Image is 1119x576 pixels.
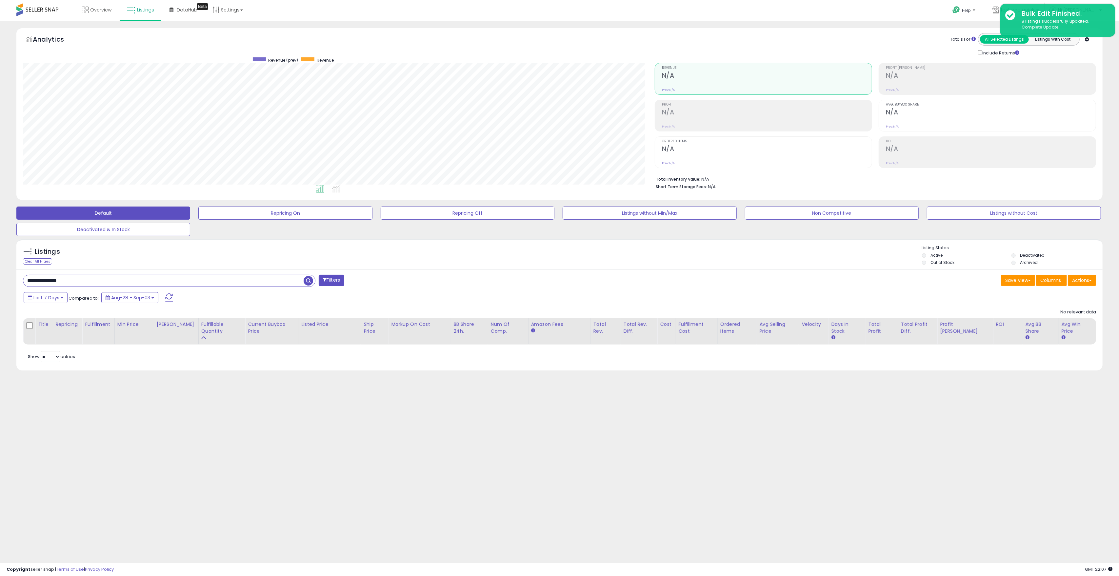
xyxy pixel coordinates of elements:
[1060,309,1096,315] div: No relevant data
[1017,9,1110,18] div: Bulk Edit Finished.
[16,207,190,220] button: Default
[90,7,111,13] span: Overview
[177,7,197,13] span: DataHub
[980,35,1029,44] button: All Selected Listings
[117,321,151,328] div: Min Price
[662,88,675,92] small: Prev: N/A
[662,109,872,117] h2: N/A
[1068,275,1096,286] button: Actions
[111,294,150,301] span: Aug-28 - Sep-03
[38,321,50,328] div: Title
[973,49,1027,56] div: Include Returns
[901,321,934,335] div: Total Profit Diff.
[1025,321,1056,335] div: Avg BB Share
[886,66,1096,70] span: Profit [PERSON_NAME]
[16,223,190,236] button: Deactivated & In Stock
[1017,18,1110,30] div: 8 listings successfully updated.
[745,207,919,220] button: Non Competitive
[85,321,111,328] div: Fulfillment
[662,140,872,143] span: Ordered Items
[660,321,673,328] div: Cost
[656,184,707,189] b: Short Term Storage Fees:
[1029,35,1077,44] button: Listings With Cost
[831,321,863,335] div: Days In Stock
[364,321,386,335] div: Ship Price
[940,321,990,335] div: Profit [PERSON_NAME]
[248,321,296,335] div: Current Buybox Price
[760,321,796,335] div: Avg Selling Price
[491,321,526,335] div: Num of Comp.
[886,72,1096,81] h2: N/A
[662,103,872,107] span: Profit
[962,8,971,13] span: Help
[662,66,872,70] span: Revenue
[1020,260,1038,265] label: Archived
[391,321,448,328] div: Markup on Cost
[996,321,1020,328] div: ROI
[381,207,554,220] button: Repricing Off
[317,57,334,63] span: Revenue
[656,175,1091,183] li: N/A
[1022,24,1059,30] u: Complete Update
[886,145,1096,154] h2: N/A
[950,36,976,43] div: Totals For
[69,295,99,301] span: Compared to:
[886,161,899,165] small: Prev: N/A
[886,140,1096,143] span: ROI
[947,1,982,21] a: Help
[531,321,588,328] div: Amazon Fees
[137,7,154,13] span: Listings
[1040,277,1061,284] span: Columns
[662,161,675,165] small: Prev: N/A
[389,318,451,345] th: The percentage added to the cost of goods (COGS) that forms the calculator for Min & Max prices.
[678,321,715,335] div: Fulfillment Cost
[33,294,59,301] span: Last 7 Days
[720,321,754,335] div: Ordered Items
[952,6,960,14] i: Get Help
[662,72,872,81] h2: N/A
[28,353,75,360] span: Show: entries
[1025,335,1029,341] small: Avg BB Share.
[101,292,158,303] button: Aug-28 - Sep-03
[886,103,1096,107] span: Avg. Buybox Share
[1061,335,1065,341] small: Avg Win Price.
[319,275,344,286] button: Filters
[1061,321,1093,335] div: Avg Win Price
[24,292,68,303] button: Last 7 Days
[453,321,485,335] div: BB Share 24h.
[531,328,535,334] small: Amazon Fees.
[831,335,835,341] small: Days In Stock.
[922,245,1103,251] p: Listing States:
[35,247,60,256] h5: Listings
[593,321,618,335] div: Total Rev.
[624,321,654,335] div: Total Rev. Diff.
[33,35,77,46] h5: Analytics
[656,176,700,182] b: Total Inventory Value:
[930,260,954,265] label: Out of Stock
[662,145,872,154] h2: N/A
[268,57,298,63] span: Revenue (prev)
[157,321,196,328] div: [PERSON_NAME]
[708,184,716,190] span: N/A
[201,321,243,335] div: Fulfillable Quantity
[927,207,1101,220] button: Listings without Cost
[886,88,899,92] small: Prev: N/A
[886,109,1096,117] h2: N/A
[1001,275,1035,286] button: Save View
[55,321,79,328] div: Repricing
[198,207,372,220] button: Repricing On
[886,125,899,129] small: Prev: N/A
[868,321,895,335] div: Total Profit
[563,207,736,220] button: Listings without Min/Max
[1020,252,1045,258] label: Deactivated
[197,3,208,10] div: Tooltip anchor
[23,258,52,265] div: Clear All Filters
[301,321,358,328] div: Listed Price
[662,125,675,129] small: Prev: N/A
[930,252,943,258] label: Active
[1036,275,1067,286] button: Columns
[802,321,826,328] div: Velocity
